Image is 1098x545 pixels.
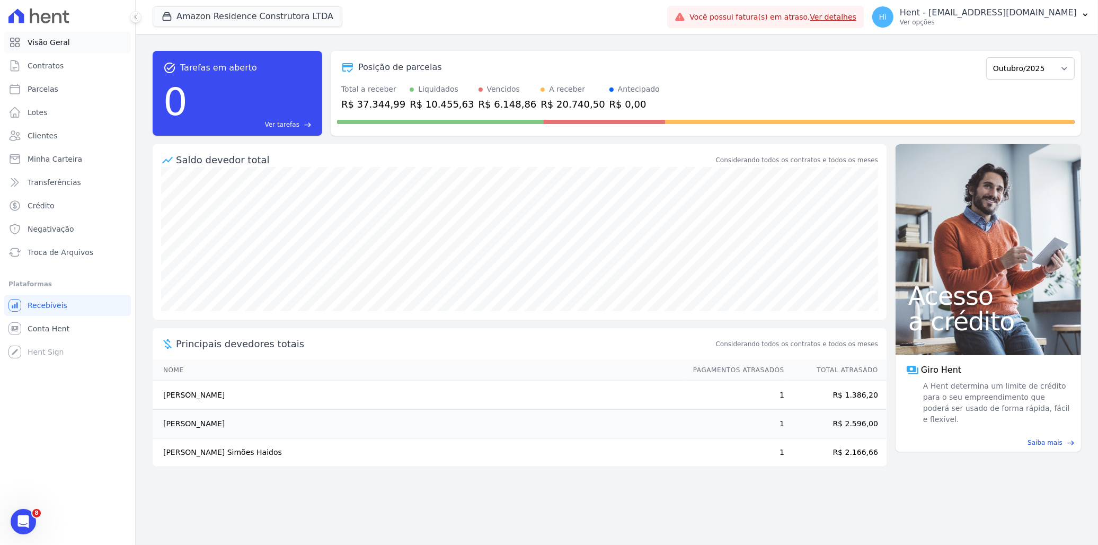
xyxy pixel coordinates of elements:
[418,84,458,95] div: Liquidados
[11,509,36,534] iframe: Intercom live chat
[4,318,131,339] a: Conta Hent
[785,381,887,410] td: R$ 1.386,20
[176,337,714,351] span: Principais devedores totais
[1067,439,1075,447] span: east
[28,247,93,258] span: Troca de Arquivos
[4,32,131,53] a: Visão Geral
[28,200,55,211] span: Crédito
[900,18,1077,27] p: Ver opções
[785,438,887,467] td: R$ 2.166,66
[180,61,257,74] span: Tarefas em aberto
[549,84,585,95] div: A receber
[176,153,714,167] div: Saldo devedor total
[479,97,537,111] div: R$ 6.148,86
[163,74,188,129] div: 0
[4,78,131,100] a: Parcelas
[28,154,82,164] span: Minha Carteira
[864,2,1098,32] button: Hi Hent - [EMAIL_ADDRESS][DOMAIN_NAME] Ver opções
[28,60,64,71] span: Contratos
[153,359,683,381] th: Nome
[908,309,1068,334] span: a crédito
[4,172,131,193] a: Transferências
[4,242,131,263] a: Troca de Arquivos
[683,381,785,410] td: 1
[683,438,785,467] td: 1
[28,323,69,334] span: Conta Hent
[28,84,58,94] span: Parcelas
[4,55,131,76] a: Contratos
[341,97,405,111] div: R$ 37.344,99
[921,364,961,376] span: Giro Hent
[28,107,48,118] span: Lotes
[4,102,131,123] a: Lotes
[541,97,605,111] div: R$ 20.740,50
[785,410,887,438] td: R$ 2.596,00
[609,97,660,111] div: R$ 0,00
[908,283,1068,309] span: Acesso
[716,339,878,349] span: Considerando todos os contratos e todos os meses
[902,438,1075,447] a: Saiba mais east
[716,155,878,165] div: Considerando todos os contratos e todos os meses
[28,177,81,188] span: Transferências
[683,359,785,381] th: Pagamentos Atrasados
[341,84,405,95] div: Total a receber
[410,97,474,111] div: R$ 10.455,63
[153,410,683,438] td: [PERSON_NAME]
[358,61,442,74] div: Posição de parcelas
[4,295,131,316] a: Recebíveis
[192,120,312,129] a: Ver tarefas east
[4,125,131,146] a: Clientes
[487,84,520,95] div: Vencidos
[28,130,57,141] span: Clientes
[689,12,856,23] span: Você possui fatura(s) em atraso.
[4,195,131,216] a: Crédito
[153,381,683,410] td: [PERSON_NAME]
[879,13,887,21] span: Hi
[4,148,131,170] a: Minha Carteira
[28,37,70,48] span: Visão Geral
[153,438,683,467] td: [PERSON_NAME] Simões Haidos
[28,300,67,311] span: Recebíveis
[304,121,312,129] span: east
[8,278,127,291] div: Plataformas
[163,61,176,74] span: task_alt
[4,218,131,240] a: Negativação
[28,224,74,234] span: Negativação
[153,6,342,27] button: Amazon Residence Construtora LTDA
[900,7,1077,18] p: Hent - [EMAIL_ADDRESS][DOMAIN_NAME]
[1028,438,1062,447] span: Saiba mais
[921,381,1070,425] span: A Hent determina um limite de crédito para o seu empreendimento que poderá ser usado de forma ráp...
[618,84,660,95] div: Antecipado
[785,359,887,381] th: Total Atrasado
[265,120,299,129] span: Ver tarefas
[32,509,41,517] span: 8
[810,13,856,21] a: Ver detalhes
[683,410,785,438] td: 1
